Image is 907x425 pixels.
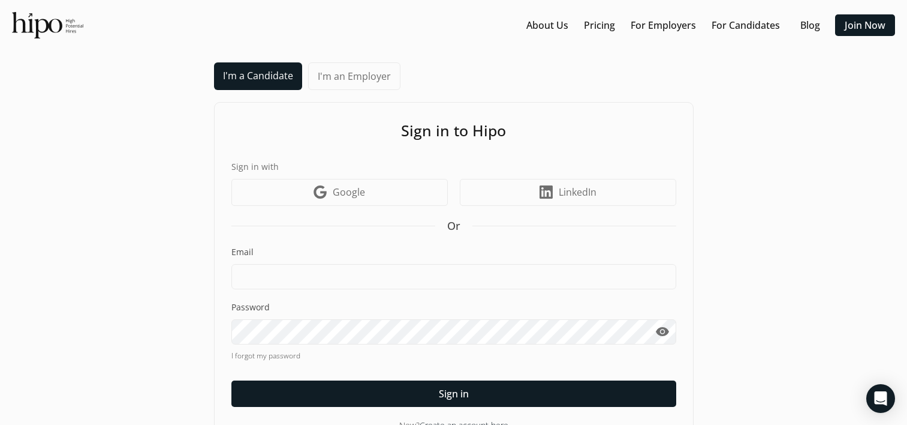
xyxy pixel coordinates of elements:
a: Blog [800,18,820,32]
label: Password [231,301,676,313]
label: Email [231,246,676,258]
button: About Us [522,14,573,36]
a: Pricing [584,18,615,32]
button: Pricing [579,14,620,36]
span: Sign in [439,387,469,401]
label: Sign in with [231,160,676,173]
a: About Us [526,18,568,32]
a: Google [231,179,448,206]
button: For Employers [626,14,701,36]
a: For Candidates [712,18,780,32]
span: visibility [655,325,670,339]
a: I forgot my password [231,351,676,361]
img: official-logo [12,12,83,38]
span: LinkedIn [559,185,596,199]
span: Or [447,218,460,234]
a: I'm an Employer [308,62,400,90]
a: Join Now [845,18,885,32]
button: Join Now [835,14,895,36]
span: Google [333,185,365,199]
button: Blog [791,14,829,36]
button: For Candidates [707,14,785,36]
h1: Sign in to Hipo [231,119,676,142]
a: LinkedIn [460,179,676,206]
div: Open Intercom Messenger [866,384,895,413]
button: visibility [649,319,676,345]
button: Sign in [231,381,676,407]
a: For Employers [631,18,696,32]
a: I'm a Candidate [214,62,302,90]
